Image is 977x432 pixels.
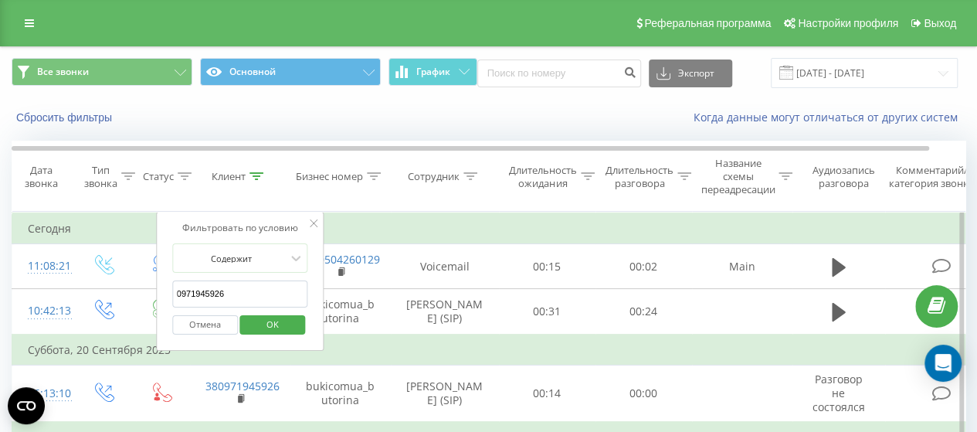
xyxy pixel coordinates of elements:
div: Open Intercom Messenger [924,345,962,382]
div: Статус [143,170,174,183]
button: Отмена [172,315,238,335]
button: OK [240,315,306,335]
td: bukicomua_butorina [290,365,391,422]
span: Выход [924,17,956,29]
div: 11:08:21 [28,251,59,281]
input: Поиск по номеру [477,60,641,87]
button: Основной [200,58,381,86]
div: Клиент [212,170,246,183]
td: bukicomua_butorina [290,289,391,335]
div: Комментарий/категория звонка [887,164,977,190]
td: 00:14 [499,365,595,422]
span: Настройки профиля [798,17,898,29]
span: Реферальная программа [644,17,771,29]
button: Open CMP widget [8,387,45,424]
div: Тип звонка [84,164,117,190]
td: 00:24 [595,289,692,335]
div: Название схемы переадресации [701,157,775,196]
div: 16:13:10 [28,379,59,409]
td: Main [692,244,792,289]
td: 00:02 [595,244,692,289]
a: 380504260129 [306,252,380,267]
div: Аудиозапись разговора [806,164,880,190]
a: Когда данные могут отличаться от других систем [694,110,965,124]
div: Дата звонка [12,164,70,190]
td: [PERSON_NAME] (SIP) [391,289,499,335]
div: Длительность разговора [606,164,673,190]
input: Введите значение [172,281,308,308]
button: Все звонки [12,58,192,86]
button: Сбросить фильтры [12,111,120,124]
td: Voicemail [391,244,499,289]
button: Экспорт [649,60,732,87]
div: Длительность ожидания [509,164,577,190]
span: Все звонки [37,66,89,78]
div: Сотрудник [408,170,460,183]
span: OK [251,312,294,336]
td: 00:31 [499,289,595,335]
div: 10:42:13 [28,296,59,326]
span: Разговор не состоялся [812,372,865,414]
div: Бизнес номер [296,170,363,183]
td: [PERSON_NAME] (SIP) [391,365,499,422]
td: 00:15 [499,244,595,289]
td: 00:00 [595,365,692,422]
div: Фильтровать по условию [172,220,308,236]
button: График [388,58,477,86]
span: График [416,66,450,77]
a: 380971945926 [205,379,280,393]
